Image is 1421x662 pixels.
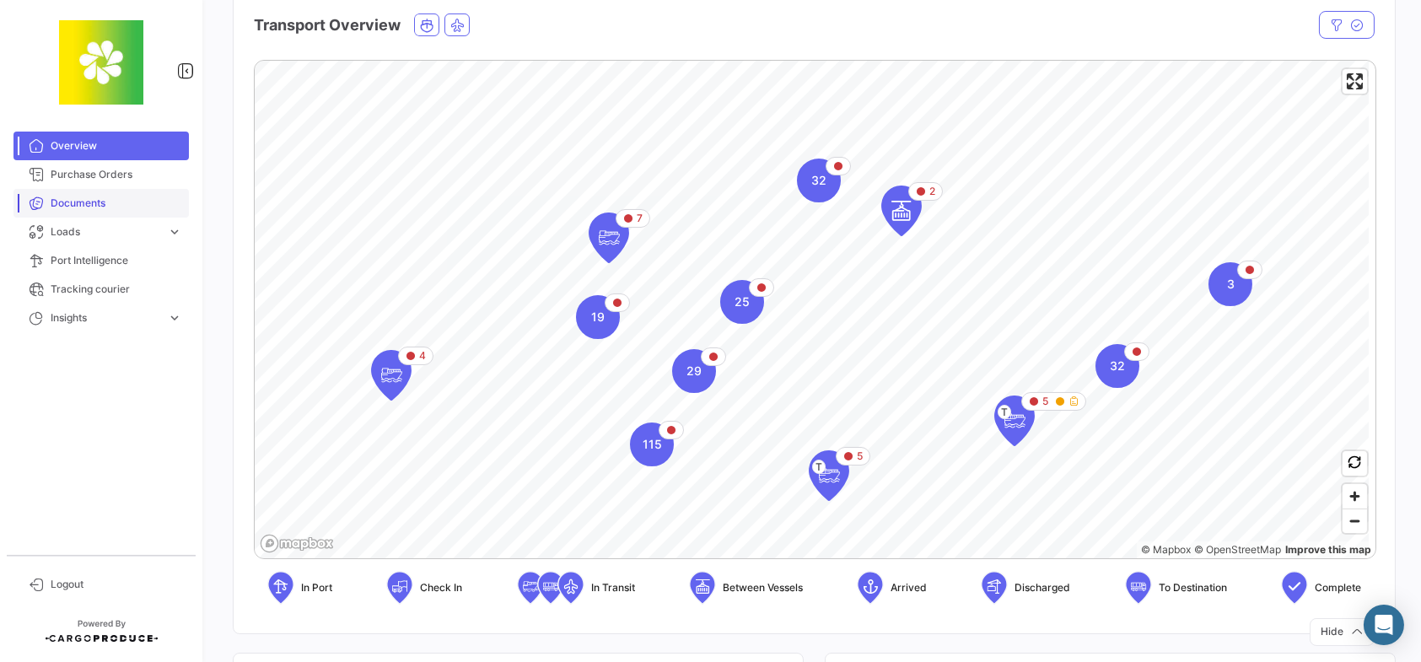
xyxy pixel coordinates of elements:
a: Port Intelligence [13,246,189,275]
a: Mapbox logo [260,534,334,553]
div: Map marker [797,159,841,202]
button: Zoom out [1343,509,1367,533]
span: T [998,405,1011,419]
span: 3 [1227,276,1235,293]
canvas: Map [255,61,1369,560]
span: Logout [51,577,182,592]
span: Port Intelligence [51,253,182,268]
div: Map marker [1095,344,1139,388]
span: 4 [419,348,426,363]
div: Map marker [1208,262,1252,306]
span: 25 [735,293,750,310]
span: Tracking courier [51,282,182,297]
div: Map marker [371,350,412,401]
a: Overview [13,132,189,160]
span: 29 [686,363,702,379]
span: In Port [301,580,332,595]
div: Map marker [720,280,764,324]
span: Check In [420,580,462,595]
div: Map marker [672,349,716,393]
span: In Transit [591,580,635,595]
div: Abrir Intercom Messenger [1364,605,1404,645]
a: Map feedback [1285,543,1371,556]
span: Purchase Orders [51,167,182,182]
div: Map marker [994,396,1035,446]
span: Overview [51,138,182,153]
a: Purchase Orders [13,160,189,189]
span: expand_more [167,224,182,240]
span: 5 [1042,394,1048,409]
button: Enter fullscreen [1343,69,1367,94]
span: Complete [1315,580,1361,595]
div: Map marker [881,186,922,236]
button: Air [445,14,469,35]
div: Map marker [630,422,674,466]
button: Zoom in [1343,484,1367,509]
a: Tracking courier [13,275,189,304]
span: expand_more [167,310,182,326]
img: 8664c674-3a9e-46e9-8cba-ffa54c79117b.jfif [59,20,143,105]
h4: Transport Overview [254,13,401,37]
button: Ocean [415,14,439,35]
span: 5 [857,449,863,464]
span: Loads [51,224,160,240]
span: Documents [51,196,182,211]
div: Map marker [576,295,620,339]
span: Zoom out [1343,509,1367,533]
a: OpenStreetMap [1194,543,1281,556]
span: Between Vessels [723,580,803,595]
span: 115 [643,436,662,453]
span: 32 [811,172,826,189]
a: Mapbox [1141,543,1191,556]
span: Insights [51,310,160,326]
span: 32 [1110,358,1125,374]
span: 2 [929,184,935,199]
a: Documents [13,189,189,218]
span: To Destination [1159,580,1227,595]
span: Discharged [1015,580,1070,595]
span: 19 [591,309,605,326]
div: Map marker [809,450,849,501]
span: T [812,460,826,474]
button: Hide [1310,618,1375,646]
div: Map marker [589,213,629,263]
span: Arrived [891,580,927,595]
span: 7 [637,211,643,226]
